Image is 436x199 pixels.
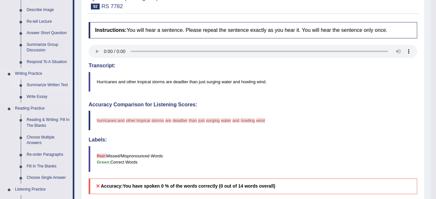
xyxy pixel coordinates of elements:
[12,103,73,114] a: Reading Practice
[198,118,205,123] span: just
[126,118,150,123] span: other tropical
[89,137,417,143] h4: Labels:
[256,118,265,123] span: wind
[24,114,73,131] a: Reading & Writing: Fill In The Blanks
[206,118,220,123] span: surging
[24,4,73,16] a: Describe Image
[189,118,197,123] span: than
[24,149,73,161] a: Re-order Paragraphs
[97,160,110,165] b: Green:
[172,118,187,123] span: deadlier
[24,161,73,172] a: Fill In The Blanks
[12,184,73,195] a: Listening Practice
[89,102,417,108] h4: Accuracy Comparison for Listening Scores:
[89,146,417,172] blockquote: Missed/Mispronounced Words Correct Words
[24,56,73,68] a: Respond To A Situation
[232,118,240,123] span: and
[101,3,123,9] small: RS 7782
[24,27,73,39] a: Answer Short Question
[241,118,255,123] span: howling
[89,179,417,194] h5: Accuracy:
[151,118,164,123] span: storms
[89,22,417,38] h4: You will hear a sentence. Please repeat the sentence exactly as you hear it. You will hear the se...
[24,39,73,56] a: Summarize Group Discussion
[89,63,417,69] h4: Transcript:
[12,68,73,80] a: Writing Practice
[97,153,106,158] b: Red:
[24,91,73,103] a: Write Essay
[24,16,73,28] a: Re-tell Lecture
[123,183,275,189] b: You have spoken 0 % of the words correctly (0 out of 14 words overall)
[91,4,100,9] span: 92
[89,72,417,92] blockquote: Hurricanes and other tropical storms are deadlier than just surging water and howling wind.
[24,172,73,184] a: Choose Single Answer
[24,132,73,149] a: Choose Multiple Answers
[97,118,125,123] span: hurricanes and
[165,118,171,123] span: are
[24,79,73,91] a: Summarize Written Text
[221,118,231,123] span: water
[95,27,127,33] b: Instructions:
